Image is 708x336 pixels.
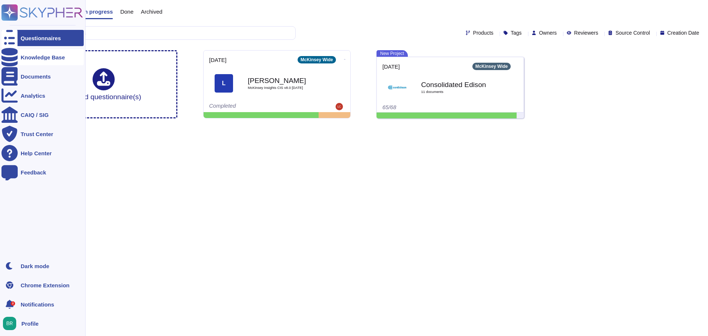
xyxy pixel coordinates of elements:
[1,126,84,142] a: Trust Center
[1,107,84,123] a: CAIQ / SIG
[511,30,522,35] span: Tags
[382,64,400,69] span: [DATE]
[382,104,396,110] span: 65/68
[21,321,39,326] span: Profile
[615,30,650,35] span: Source Control
[21,131,53,137] div: Trust Center
[376,50,408,57] span: New Project
[21,170,46,175] div: Feedback
[29,27,295,39] input: Search by keywords
[21,35,61,41] div: Questionnaires
[215,74,233,93] div: L
[11,301,15,306] div: 2
[298,56,336,63] div: McKinsey Wide
[421,90,495,94] span: 11 document s
[1,49,84,65] a: Knowledge Base
[21,112,49,118] div: CAIQ / SIG
[1,164,84,180] a: Feedback
[209,103,299,110] div: Completed
[667,30,699,35] span: Creation Date
[21,74,51,79] div: Documents
[539,30,557,35] span: Owners
[336,103,343,110] img: user
[120,9,133,14] span: Done
[66,68,141,100] div: Upload questionnaire(s)
[141,9,162,14] span: Archived
[473,30,493,35] span: Products
[574,30,598,35] span: Reviewers
[209,57,226,63] span: [DATE]
[21,302,54,307] span: Notifications
[21,93,45,98] div: Analytics
[1,277,84,293] a: Chrome Extension
[83,9,113,14] span: In progress
[1,68,84,84] a: Documents
[21,263,49,269] div: Dark mode
[472,63,511,70] div: McKinsey Wide
[1,315,21,332] button: user
[21,150,52,156] div: Help Center
[421,81,495,88] b: Consolidated Edison
[248,77,322,84] b: [PERSON_NAME]
[1,145,84,161] a: Help Center
[248,86,322,90] span: McKinsey Insights CIS v8.0 [DATE]
[1,87,84,104] a: Analytics
[1,30,84,46] a: Questionnaires
[21,55,65,60] div: Knowledge Base
[3,317,16,330] img: user
[21,283,70,288] div: Chrome Extension
[388,78,406,97] img: Logo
